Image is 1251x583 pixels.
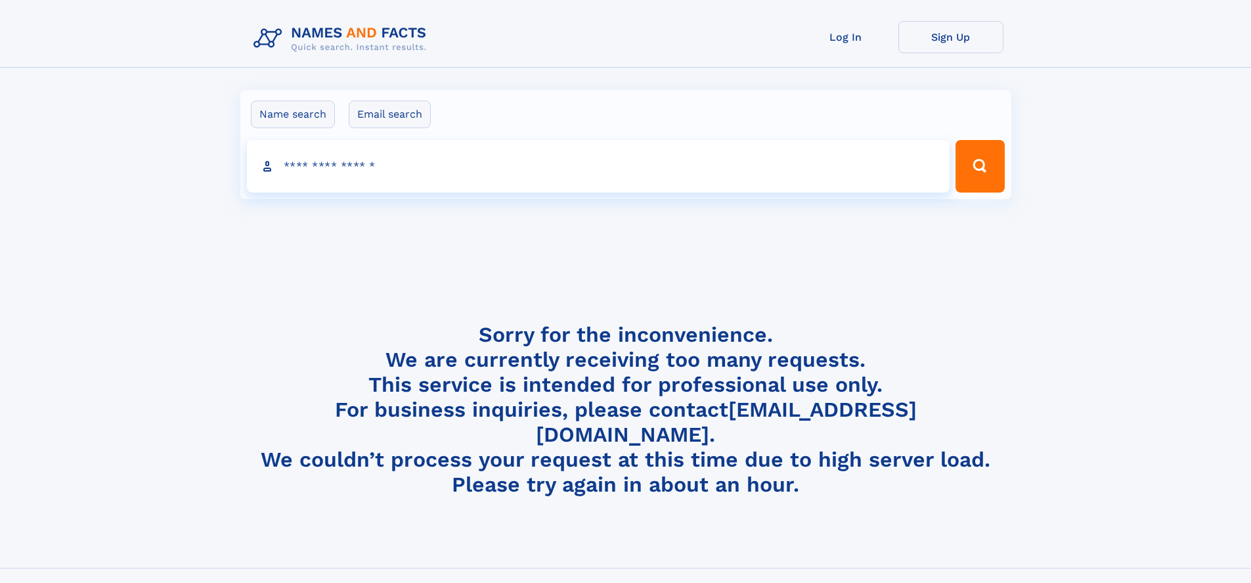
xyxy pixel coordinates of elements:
[536,397,917,447] a: [EMAIL_ADDRESS][DOMAIN_NAME]
[898,21,1003,53] a: Sign Up
[955,140,1004,193] button: Search Button
[247,140,950,193] input: search input
[248,322,1003,498] h4: Sorry for the inconvenience. We are currently receiving too many requests. This service is intend...
[251,101,335,128] label: Name search
[349,101,431,128] label: Email search
[793,21,898,53] a: Log In
[248,21,437,57] img: Logo Names and Facts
